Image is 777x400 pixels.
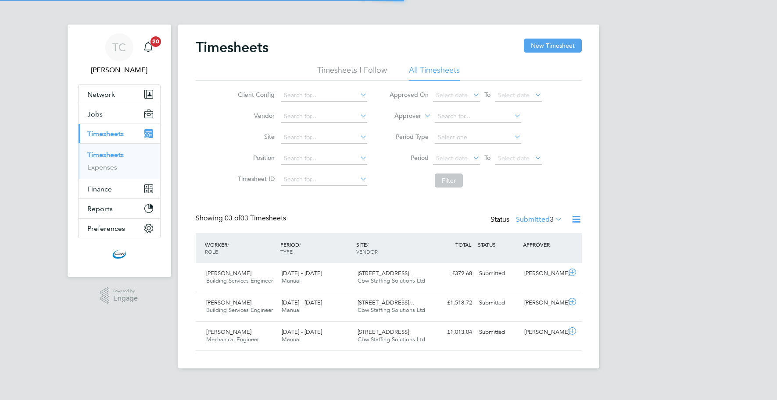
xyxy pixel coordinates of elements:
span: Manual [282,277,301,284]
div: [PERSON_NAME] [521,266,566,281]
div: £1,013.04 [430,325,476,340]
span: [DATE] - [DATE] [282,328,322,336]
span: Manual [282,306,301,314]
div: [PERSON_NAME] [521,325,566,340]
div: Status [491,214,564,226]
div: [PERSON_NAME] [521,296,566,310]
span: [DATE] - [DATE] [282,269,322,277]
span: Finance [87,185,112,193]
span: Select date [436,154,468,162]
span: [DATE] - [DATE] [282,299,322,306]
span: [PERSON_NAME] [206,269,251,277]
span: 20 [150,36,161,47]
span: Cbw Staffing Solutions Ltd [358,306,425,314]
span: [STREET_ADDRESS] [358,328,409,336]
span: Select date [498,154,530,162]
button: Jobs [79,104,160,124]
span: 03 Timesheets [225,214,286,223]
span: Cbw Staffing Solutions Ltd [358,336,425,343]
span: Jobs [87,110,103,118]
span: Building Services Engineer [206,277,273,284]
button: New Timesheet [524,39,582,53]
input: Search for... [281,89,367,102]
span: TOTAL [455,241,471,248]
span: Network [87,90,115,99]
span: Mechanical Engineer [206,336,259,343]
span: / [299,241,301,248]
input: Search for... [281,173,367,186]
span: [PERSON_NAME] [206,299,251,306]
a: TC[PERSON_NAME] [78,33,161,75]
span: Tom Cheek [78,65,161,75]
a: Timesheets [87,151,124,159]
a: Powered byEngage [100,287,138,304]
button: Filter [435,173,463,188]
button: Network [79,85,160,104]
div: £379.68 [430,266,476,281]
div: WORKER [203,237,279,259]
span: Engage [113,295,138,302]
button: Timesheets [79,124,160,143]
span: [STREET_ADDRESS]… [358,299,415,306]
div: Submitted [476,266,521,281]
div: APPROVER [521,237,566,252]
span: VENDOR [356,248,378,255]
div: STATUS [476,237,521,252]
span: Building Services Engineer [206,306,273,314]
span: To [482,89,493,100]
li: Timesheets I Follow [317,65,387,81]
div: Showing [196,214,288,223]
span: Manual [282,336,301,343]
label: Approved On [389,91,429,99]
input: Select one [435,131,521,144]
label: Approver [382,112,421,120]
label: Timesheet ID [235,175,275,183]
span: / [367,241,369,248]
input: Search for... [281,152,367,165]
label: Client Config [235,91,275,99]
span: 03 of [225,214,240,223]
input: Search for... [281,110,367,123]
input: Search for... [435,110,521,123]
div: £1,518.72 [430,296,476,310]
span: ROLE [205,248,218,255]
li: All Timesheets [409,65,460,81]
nav: Main navigation [68,25,171,277]
span: [STREET_ADDRESS]… [358,269,415,277]
input: Search for... [281,131,367,144]
span: TC [112,42,126,53]
span: Preferences [87,224,125,233]
label: Submitted [516,215,562,224]
img: cbwstaffingsolutions-logo-retina.png [112,247,126,261]
span: Select date [498,91,530,99]
span: To [482,152,493,163]
span: Reports [87,205,113,213]
span: Cbw Staffing Solutions Ltd [358,277,425,284]
div: Timesheets [79,143,160,179]
span: [PERSON_NAME] [206,328,251,336]
button: Finance [79,179,160,198]
h2: Timesheets [196,39,269,56]
button: Preferences [79,219,160,238]
span: Powered by [113,287,138,295]
a: 20 [140,33,157,61]
span: TYPE [280,248,293,255]
span: / [227,241,229,248]
label: Site [235,133,275,141]
label: Position [235,154,275,162]
span: 3 [550,215,554,224]
a: Expenses [87,163,117,171]
label: Period Type [389,133,429,141]
span: Timesheets [87,130,124,138]
span: Select date [436,91,468,99]
div: Submitted [476,296,521,310]
div: SITE [354,237,430,259]
label: Period [389,154,429,162]
div: PERIOD [278,237,354,259]
button: Reports [79,199,160,218]
label: Vendor [235,112,275,120]
div: Submitted [476,325,521,340]
a: Go to home page [78,247,161,261]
